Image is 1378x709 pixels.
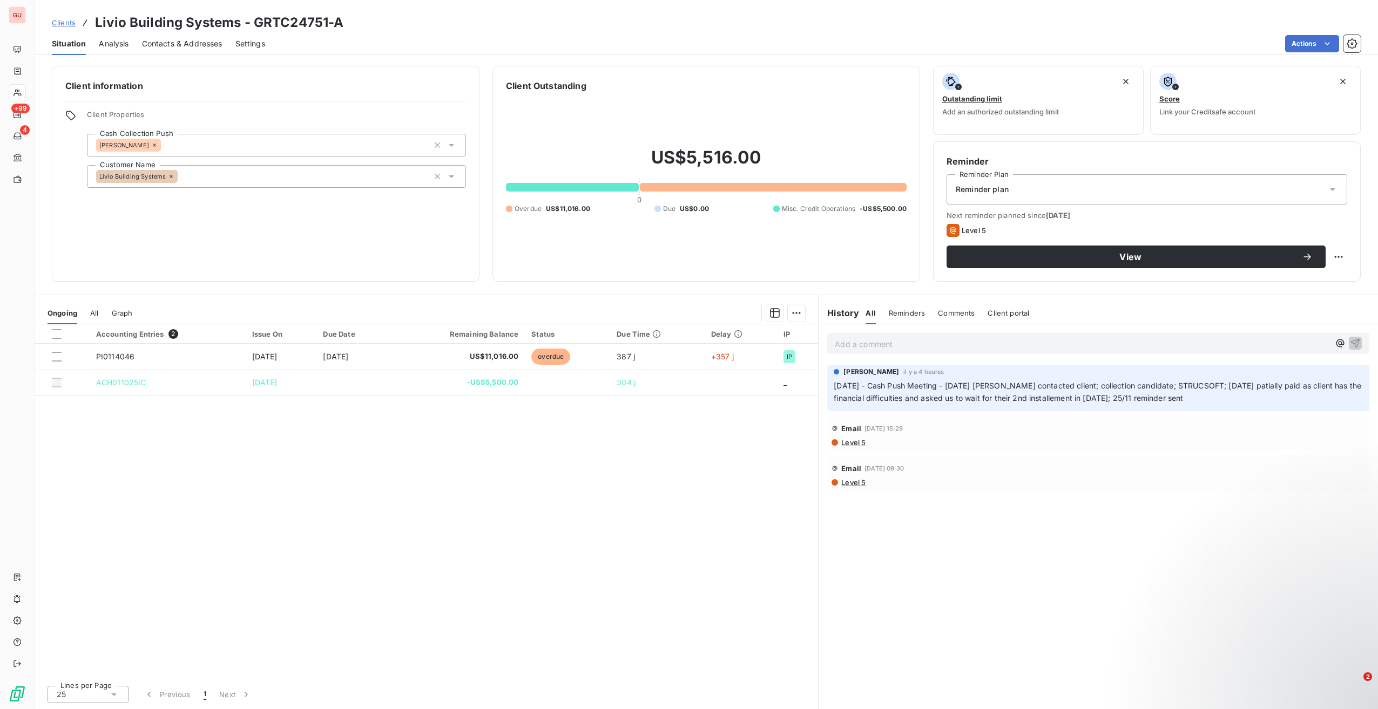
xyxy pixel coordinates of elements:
span: overdue [531,349,570,365]
span: [PERSON_NAME] [843,367,899,377]
span: US$0.00 [680,204,709,214]
button: View [947,246,1326,268]
span: Add an authorized outstanding limit [942,107,1059,116]
span: IP [787,353,792,360]
span: ACH011025IC [96,378,146,387]
span: Reminders [889,309,925,317]
span: -US$5,500.00 [397,377,518,388]
div: IP [783,330,812,338]
span: -US$5,500.00 [860,204,907,214]
div: Due Date [323,330,384,338]
h2: US$5,516.00 [506,147,907,179]
button: 1 [197,683,213,706]
span: Client Properties [87,110,466,125]
div: Issue On [252,330,310,338]
span: Settings [235,38,265,49]
span: All [90,309,98,317]
span: Next reminder planned since [947,211,1347,220]
div: Delay [711,330,771,338]
span: [DATE] [1046,211,1070,220]
span: Graph [112,309,133,317]
span: Contacts & Addresses [142,38,222,49]
span: Livio Building Systems [99,173,166,180]
span: US$11,016.00 [397,351,518,362]
span: US$11,016.00 [546,204,590,214]
button: ScoreLink your Creditsafe account [1150,66,1361,135]
input: Add a tag [161,140,170,150]
span: Level 5 [840,438,866,447]
h6: History [819,306,859,319]
span: Analysis [99,38,129,49]
button: Previous [137,683,197,706]
span: +357 j [711,352,734,361]
span: Level 5 [962,226,986,235]
input: Add a tag [178,172,186,181]
span: il y a 4 heures [903,369,944,375]
span: Misc. Credit Operations [782,204,855,214]
span: +99 [11,104,30,113]
span: 387 j [617,352,635,361]
span: Email [841,464,861,473]
span: Link your Creditsafe account [1159,107,1255,116]
iframe: Intercom notifications message [1162,604,1378,680]
button: Outstanding limitAdd an authorized outstanding limit [933,66,1144,135]
span: [DATE] [252,352,278,361]
span: Client portal [988,309,1029,317]
span: 304 j [617,378,636,387]
span: [DATE] 09:30 [864,465,904,472]
span: PI0114046 [96,352,134,361]
span: Situation [52,38,86,49]
button: Actions [1285,35,1339,52]
div: Due Time [617,330,698,338]
span: Email [841,424,861,433]
span: Ongoing [48,309,77,317]
span: 4 [20,125,30,135]
span: Overdue [515,204,542,214]
span: 2 [168,329,178,339]
div: Status [531,330,604,338]
span: [DATE] [323,352,348,361]
span: 2 [1363,672,1372,681]
span: Comments [938,309,975,317]
h6: Client Outstanding [506,79,586,92]
span: 0 [637,195,641,204]
img: Logo LeanPay [9,685,26,703]
iframe: Intercom live chat [1341,672,1367,698]
span: Clients [52,18,76,27]
span: 1 [204,689,206,700]
span: [DATE] - Cash Push Meeting - [DATE] [PERSON_NAME] contacted client; collection candidate; STRUCSO... [834,381,1363,403]
span: Level 5 [840,478,866,487]
span: Score [1159,94,1180,103]
button: Next [213,683,258,706]
div: Remaining Balance [397,330,518,338]
span: Reminder plan [956,184,1009,195]
span: [PERSON_NAME] [99,142,149,148]
span: [DATE] [252,378,278,387]
span: Due [663,204,676,214]
h6: Reminder [947,155,1347,168]
div: Accounting Entries [96,329,239,339]
a: Clients [52,17,76,28]
span: [DATE] 15:29 [864,425,903,432]
span: View [960,253,1302,261]
span: Outstanding limit [942,94,1002,103]
span: 25 [57,689,66,700]
h6: Client information [65,79,466,92]
span: All [866,309,875,317]
span: _ [783,378,787,387]
h3: Livio Building Systems - GRTC24751-A [95,13,343,32]
div: GU [9,6,26,24]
